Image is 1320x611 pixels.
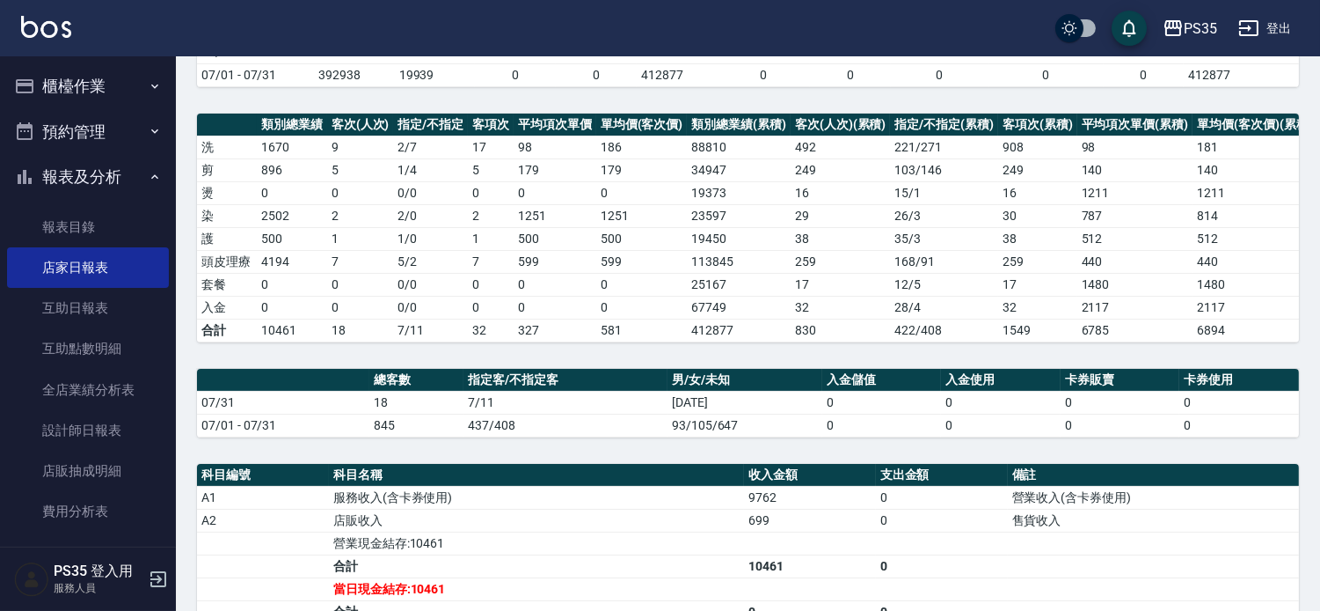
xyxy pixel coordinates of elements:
td: [DATE] [667,391,822,414]
th: 客次(人次) [327,114,394,136]
td: 1 / 0 [393,227,468,250]
td: 1480 [1077,273,1193,296]
th: 入金使用 [941,369,1060,392]
td: 剪 [197,158,257,181]
td: 500 [257,227,327,250]
td: 店販收入 [329,509,744,532]
td: 染 [197,204,257,227]
td: 140 [1192,158,1316,181]
td: 2 [468,204,514,227]
td: 入金 [197,296,257,319]
td: 0 [718,63,811,86]
td: 179 [514,158,596,181]
th: 客項次(累積) [998,114,1077,136]
td: 6894 [1192,319,1316,342]
td: 259 [998,250,1077,273]
td: 787 [1077,204,1193,227]
button: PS35 [1156,11,1224,47]
td: 6785 [1077,319,1193,342]
td: A1 [197,486,329,509]
td: 181 [1192,136,1316,158]
td: 15 / 1 [890,181,998,204]
td: 0 [876,509,1008,532]
td: 492 [791,136,891,158]
th: 男/女/未知 [667,369,822,392]
td: 500 [514,227,596,250]
table: a dense table [197,114,1317,342]
td: 19450 [687,227,791,250]
td: 2117 [1192,296,1316,319]
td: 412877 [637,63,718,86]
td: 4194 [257,250,327,273]
table: a dense table [197,369,1299,438]
td: 0 [514,273,596,296]
a: 全店業績分析表 [7,370,169,410]
p: 服務人員 [54,580,143,596]
td: 17 [791,273,891,296]
td: 1549 [998,319,1077,342]
td: 合計 [329,555,744,578]
td: 0 [1061,414,1179,437]
h5: PS35 登入用 [54,563,143,580]
a: 店家日報表 [7,247,169,288]
td: 32 [998,296,1077,319]
td: 0 [468,181,514,204]
td: 5 [327,158,394,181]
td: 18 [327,319,394,342]
td: 179 [596,158,688,181]
td: 0 [514,296,596,319]
img: Logo [21,16,71,38]
td: 0 [468,273,514,296]
td: 0 [257,296,327,319]
td: 0 [327,296,394,319]
td: 19373 [687,181,791,204]
td: 412877 [1184,63,1299,86]
td: 392938 [314,63,395,86]
td: 16 [998,181,1077,204]
td: 93/105/647 [667,414,822,437]
div: PS35 [1184,18,1217,40]
td: 0 [257,181,327,204]
td: 814 [1192,204,1316,227]
a: 報表目錄 [7,207,169,247]
td: 2 / 0 [393,204,468,227]
td: 洗 [197,136,257,158]
td: 1211 [1192,181,1316,204]
th: 客次(人次)(累積) [791,114,891,136]
td: 32 [791,296,891,319]
th: 卡券使用 [1179,369,1299,392]
a: 設計師日報表 [7,410,169,451]
a: 互助點數明細 [7,328,169,369]
td: 1211 [1077,181,1193,204]
button: 預約管理 [7,109,169,155]
td: 0 [876,555,1008,578]
td: 103 / 146 [890,158,998,181]
td: 249 [791,158,891,181]
td: 5 [468,158,514,181]
th: 平均項次單價 [514,114,596,136]
td: 0 [891,63,988,86]
th: 備註 [1008,464,1299,487]
th: 總客數 [369,369,463,392]
td: 1 [468,227,514,250]
td: 10461 [744,555,876,578]
td: 437/408 [463,414,667,437]
td: 16 [791,181,891,204]
td: 113845 [687,250,791,273]
td: 512 [1192,227,1316,250]
td: 0 [514,181,596,204]
td: 1480 [1192,273,1316,296]
td: 0 [1104,63,1185,86]
a: 店販抽成明細 [7,451,169,491]
th: 入金儲值 [822,369,941,392]
td: 服務收入(含卡券使用) [329,486,744,509]
td: 0 [822,414,941,437]
td: 168 / 91 [890,250,998,273]
td: 67749 [687,296,791,319]
td: 412877 [687,319,791,342]
td: 2117 [1077,296,1193,319]
td: 0 [257,273,327,296]
td: 0 [596,273,688,296]
td: 249 [998,158,1077,181]
button: 櫃檯作業 [7,63,169,109]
